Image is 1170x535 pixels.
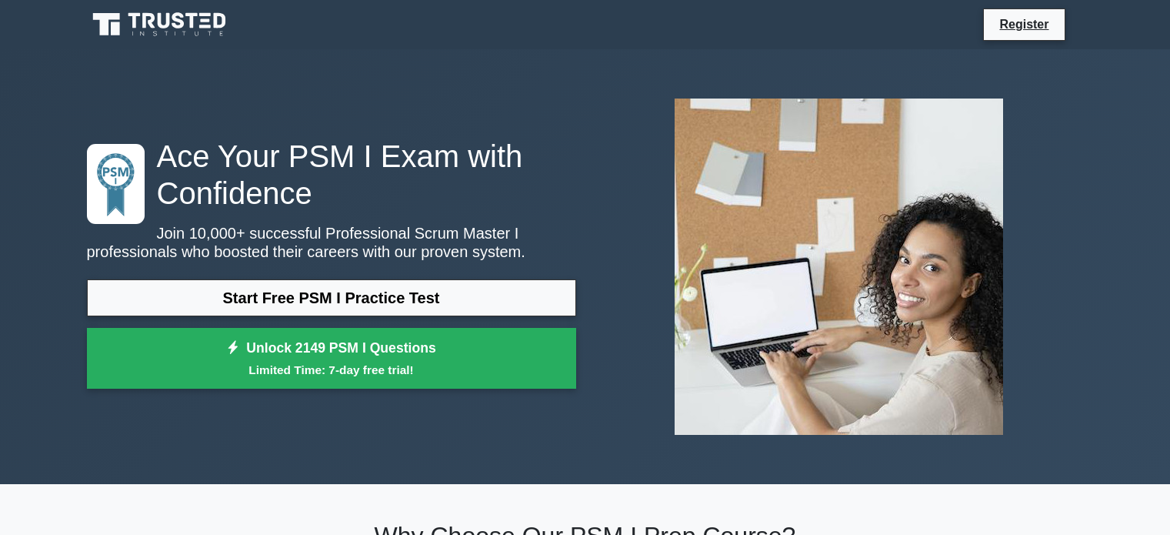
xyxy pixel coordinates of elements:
[87,224,576,261] p: Join 10,000+ successful Professional Scrum Master I professionals who boosted their careers with ...
[87,328,576,390] a: Unlock 2149 PSM I QuestionsLimited Time: 7-day free trial!
[990,15,1058,34] a: Register
[106,361,557,379] small: Limited Time: 7-day free trial!
[87,279,576,316] a: Start Free PSM I Practice Test
[87,138,576,212] h1: Ace Your PSM I Exam with Confidence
